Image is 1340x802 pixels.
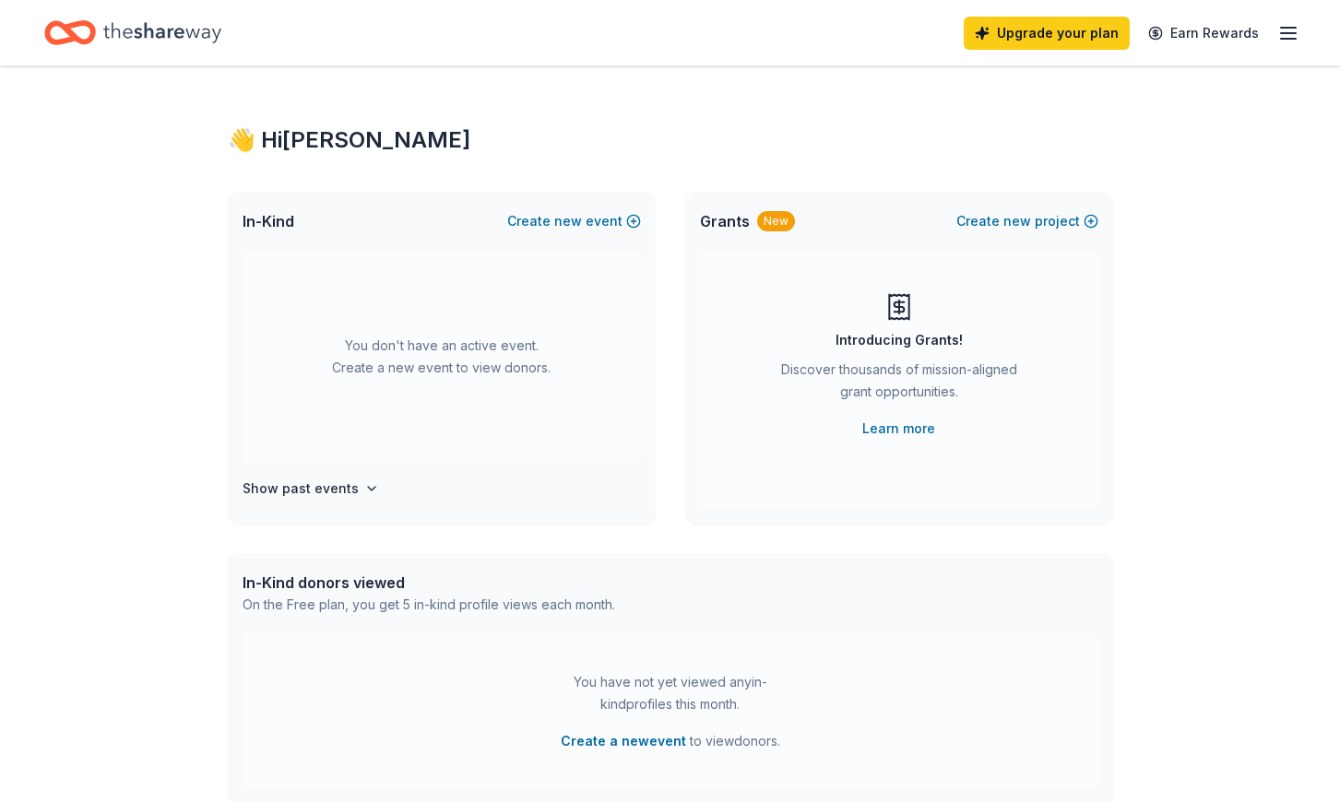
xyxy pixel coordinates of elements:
a: Learn more [862,418,935,440]
div: 👋 Hi [PERSON_NAME] [228,125,1113,155]
div: New [757,211,795,231]
button: Show past events [243,478,379,500]
a: Earn Rewards [1137,17,1270,50]
button: Createnewproject [956,210,1098,232]
div: Introducing Grants! [836,329,963,351]
button: Create a newevent [561,730,686,752]
h4: Show past events [243,478,359,500]
div: You don't have an active event. Create a new event to view donors. [243,251,641,463]
a: Upgrade your plan [964,17,1130,50]
span: new [554,210,582,232]
span: In-Kind [243,210,294,232]
div: On the Free plan, you get 5 in-kind profile views each month. [243,594,615,616]
button: Createnewevent [507,210,641,232]
span: to view donors . [561,730,780,752]
span: Grants [700,210,750,232]
div: You have not yet viewed any in-kind profiles this month. [555,671,786,715]
div: In-Kind donors viewed [243,572,615,594]
span: new [1003,210,1031,232]
a: Home [44,11,221,54]
div: Discover thousands of mission-aligned grant opportunities. [774,359,1025,410]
